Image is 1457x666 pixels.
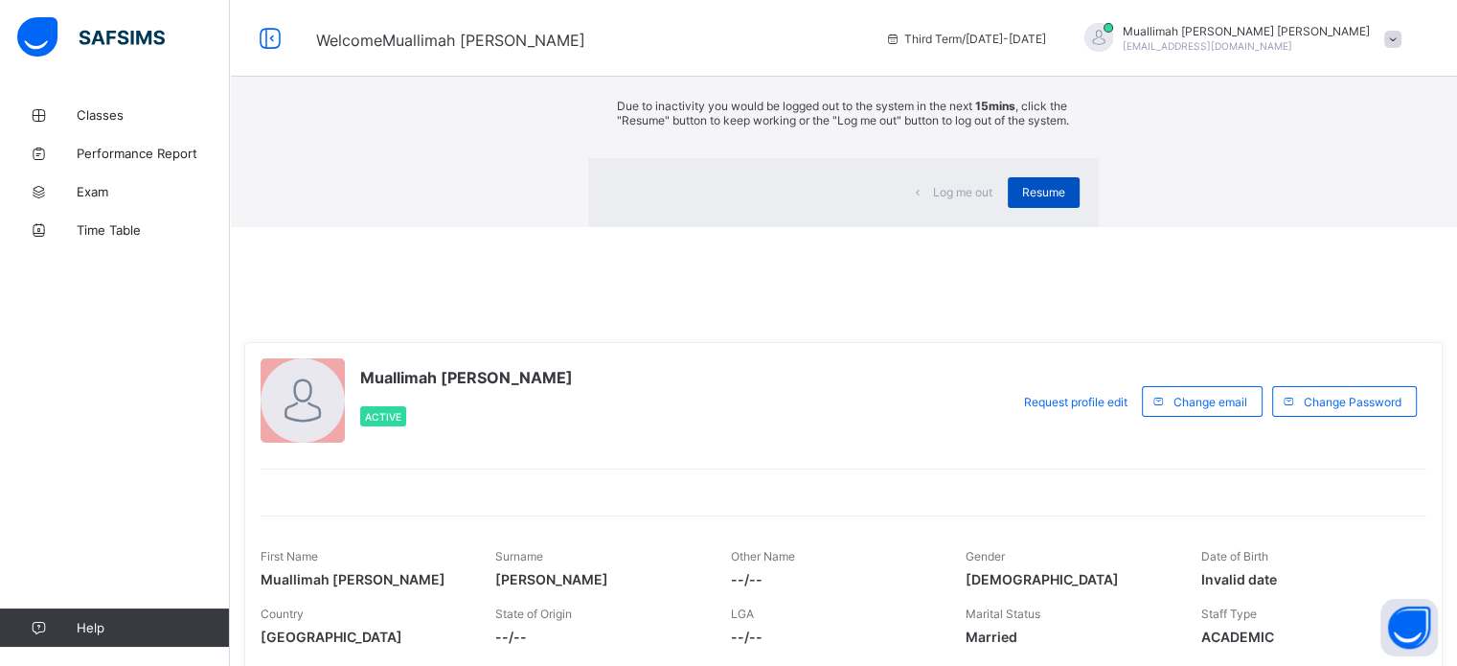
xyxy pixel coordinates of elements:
span: session/term information [885,32,1046,46]
span: Married [966,629,1172,645]
span: Help [77,620,229,635]
span: Log me out [933,185,992,199]
span: Muallimah [PERSON_NAME] [360,368,573,387]
span: LGA [731,607,754,621]
span: State of Origin [495,607,572,621]
p: Due to inactivity you would be logged out to the system in the next , click the "Resume" button t... [617,99,1069,127]
span: Request profile edit [1024,395,1127,409]
span: [PERSON_NAME] [495,571,701,587]
span: Country [261,607,304,621]
button: Open asap [1380,599,1438,656]
span: Muallimah [PERSON_NAME] [PERSON_NAME] [1123,24,1370,38]
span: Marital Status [966,607,1040,621]
span: Muallimah [PERSON_NAME] [261,571,467,587]
div: Muallimah SabrinaMohammad [1065,23,1411,55]
span: Welcome Muallimah [PERSON_NAME] [316,31,585,50]
img: safsims [17,17,165,57]
span: Gender [966,549,1005,563]
span: First Name [261,549,318,563]
span: Performance Report [77,146,230,161]
span: --/-- [731,571,937,587]
span: --/-- [495,629,701,645]
strong: 15mins [975,99,1015,113]
span: [DEMOGRAPHIC_DATA] [966,571,1172,587]
span: Time Table [77,222,230,238]
span: Staff Type [1201,607,1257,621]
span: Date of Birth [1201,549,1268,563]
span: Exam [77,184,230,199]
span: Resume [1022,185,1065,199]
span: Surname [495,549,543,563]
span: Other Name [731,549,795,563]
span: ACADEMIC [1201,629,1407,645]
span: --/-- [731,629,937,645]
span: [GEOGRAPHIC_DATA] [261,629,467,645]
span: Active [365,411,401,423]
span: Change email [1173,395,1247,409]
span: Invalid date [1201,571,1407,587]
span: Change Password [1304,395,1401,409]
span: [EMAIL_ADDRESS][DOMAIN_NAME] [1123,40,1292,52]
span: Classes [77,107,230,123]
